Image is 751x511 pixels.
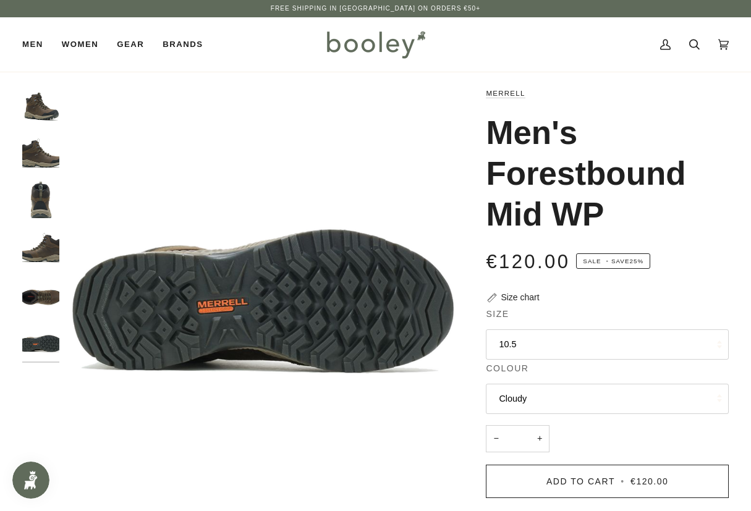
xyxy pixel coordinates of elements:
[22,323,59,360] img: Merrell Men's Forestbound Mid WP Cloudy - Booley Galway
[22,17,53,72] a: Men
[530,425,549,453] button: +
[22,276,59,313] img: Merrell Men's Forestbound Mid WP Cloudy - Booley Galway
[12,462,49,499] iframe: Button to open loyalty program pop-up
[576,253,650,269] span: Save
[486,112,719,235] h1: Men's Forestbound Mid WP
[603,258,611,264] em: •
[117,38,144,51] span: Gear
[583,258,601,264] span: Sale
[66,87,464,484] div: Merrell Men's Forestbound Mid WP Cloudy - Booley Galway
[22,87,59,124] img: Merrell Men's Forestbound Mid WP Cloudy - Booley Galway
[486,90,525,97] a: Merrell
[22,181,59,218] img: Merrell Men's Forestbound Mid WP Cloudy - Booley Galway
[321,27,430,62] img: Booley
[163,38,203,51] span: Brands
[53,17,108,72] a: Women
[62,38,98,51] span: Women
[486,425,549,453] input: Quantity
[153,17,212,72] a: Brands
[486,329,729,360] button: 10.5
[22,38,43,51] span: Men
[486,308,509,321] span: Size
[486,384,729,414] button: Cloudy
[108,17,153,72] a: Gear
[486,465,729,498] button: Add to Cart • €120.00
[630,258,644,264] span: 25%
[630,476,668,486] span: €120.00
[486,362,528,375] span: Colour
[22,134,59,171] img: Merrell Men's Forestbound Mid WP Cloudy - Booley Galway
[271,4,480,14] p: Free Shipping in [GEOGRAPHIC_DATA] on Orders €50+
[486,425,506,453] button: −
[501,291,539,304] div: Size chart
[546,476,615,486] span: Add to Cart
[618,476,627,486] span: •
[22,229,59,266] img: Merrell Men's Forestbound Mid WP Cloudy - Booley Galway
[66,87,464,484] img: Merrell Men&#39;s Forestbound Mid WP Cloudy - Booley Galway
[486,251,570,272] span: €120.00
